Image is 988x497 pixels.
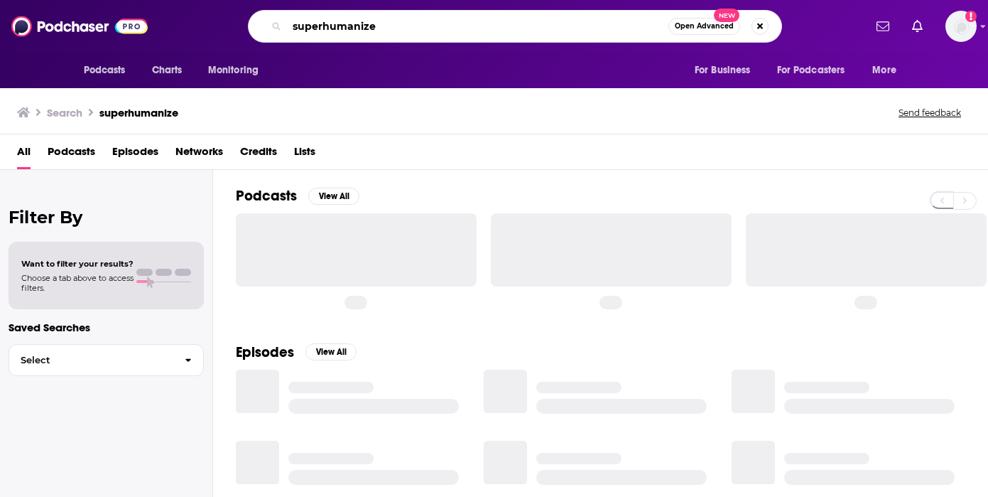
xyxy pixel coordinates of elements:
h3: Search [47,106,82,119]
button: open menu [768,57,866,84]
a: Lists [294,140,315,169]
h2: Episodes [236,343,294,361]
button: open menu [74,57,144,84]
a: Podcasts [48,140,95,169]
a: Show notifications dropdown [871,14,895,38]
h3: superhumanize [99,106,178,119]
span: Logged in as autumncomm [945,11,977,42]
span: For Business [695,60,751,80]
a: All [17,140,31,169]
p: Saved Searches [9,321,204,334]
span: New [714,9,739,22]
button: open menu [198,57,277,84]
button: open menu [685,57,769,84]
button: open menu [862,57,914,84]
h2: Podcasts [236,187,297,205]
span: Select [9,356,173,365]
a: Credits [240,140,277,169]
span: Open Advanced [675,23,734,30]
button: Select [9,344,204,376]
button: Show profile menu [945,11,977,42]
span: Monitoring [208,60,259,80]
span: Want to filter your results? [21,259,134,269]
a: Charts [143,57,191,84]
span: Choose a tab above to access filters. [21,273,134,293]
span: For Podcasters [777,60,845,80]
svg: Add a profile image [965,11,977,22]
a: Show notifications dropdown [906,14,928,38]
button: Open AdvancedNew [668,18,740,35]
h2: Filter By [9,207,204,228]
img: Podchaser - Follow, Share and Rate Podcasts [11,13,148,40]
div: Search podcasts, credits, & more... [248,10,782,43]
span: Charts [152,60,183,80]
a: PodcastsView All [236,187,359,205]
a: Networks [175,140,223,169]
span: Podcasts [84,60,126,80]
img: User Profile [945,11,977,42]
a: Episodes [112,140,158,169]
a: EpisodesView All [236,343,357,361]
span: More [872,60,896,80]
button: View All [305,343,357,360]
button: Send feedback [894,107,965,119]
button: View All [308,188,359,205]
input: Search podcasts, credits, & more... [287,15,668,38]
